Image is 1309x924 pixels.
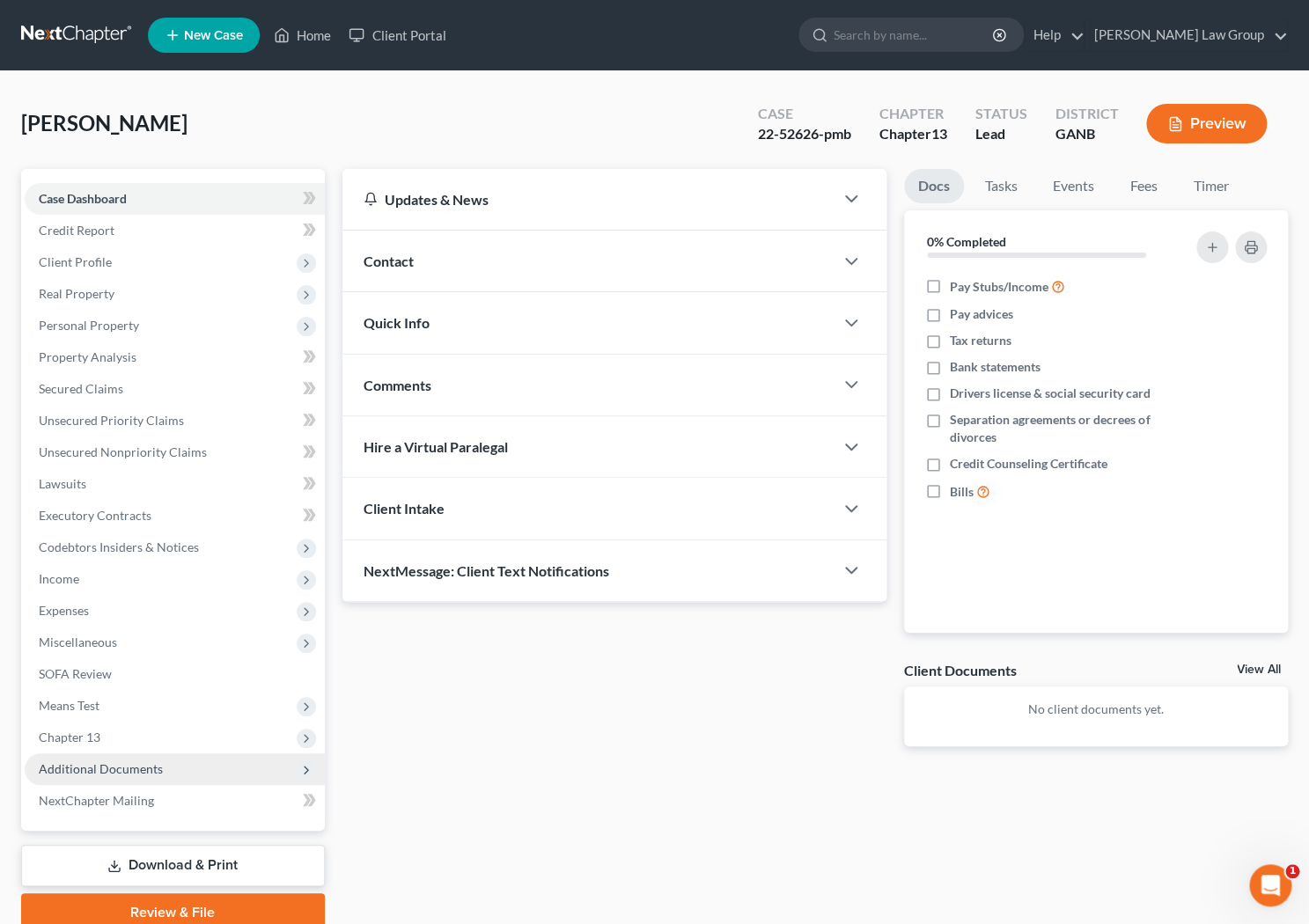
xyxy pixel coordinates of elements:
[950,332,1011,349] span: Tax returns
[879,124,946,144] div: Chapter
[340,19,454,51] a: Client Portal
[364,562,609,579] span: NextMessage: Client Text Notifications
[950,411,1177,446] span: Separation agreements or decrees of divorces
[364,253,414,269] span: Contact
[1237,664,1281,676] a: View All
[364,314,430,331] span: Quick Info
[39,349,136,364] span: Property Analysis
[39,254,112,269] span: Client Profile
[25,183,325,215] a: Case Dashboard
[1055,104,1118,124] div: District
[950,455,1107,473] span: Credit Counseling Certificate
[39,476,86,491] span: Lawsuits
[39,571,79,586] span: Income
[39,381,123,396] span: Secured Claims
[950,278,1048,296] span: Pay Stubs/Income
[1115,169,1172,203] a: Fees
[39,539,199,554] span: Codebtors Insiders & Notices
[39,508,151,523] span: Executory Contracts
[904,661,1017,679] div: Client Documents
[21,845,325,886] a: Download & Print
[25,500,325,532] a: Executory Contracts
[1249,864,1291,906] iframe: Intercom live chat
[757,104,850,124] div: Case
[1146,104,1267,143] button: Preview
[25,373,325,405] a: Secured Claims
[25,785,325,817] a: NextChapter Mailing
[1285,864,1299,878] span: 1
[39,666,112,681] span: SOFA Review
[39,761,163,776] span: Additional Documents
[950,385,1151,402] span: Drivers license & social security card
[25,341,325,373] a: Property Analysis
[904,169,964,203] a: Docs
[39,413,184,428] span: Unsecured Priority Claims
[1025,19,1084,51] a: Help
[364,500,445,517] span: Client Intake
[918,700,1274,718] p: No client documents yet.
[39,793,154,808] span: NextChapter Mailing
[25,658,325,690] a: SOFA Review
[21,110,188,136] span: [PERSON_NAME]
[1179,169,1242,203] a: Timer
[364,438,508,455] span: Hire a Virtual Paralegal
[950,305,1013,323] span: Pay advices
[364,377,431,393] span: Comments
[971,169,1032,203] a: Tasks
[39,634,117,649] span: Miscellaneous
[927,234,1006,249] strong: 0% Completed
[1085,19,1287,51] a: [PERSON_NAME] Law Group
[39,286,114,301] span: Real Property
[364,190,813,209] div: Updates & News
[1039,169,1108,203] a: Events
[974,124,1026,144] div: Lead
[950,483,974,501] span: Bills
[39,730,100,744] span: Chapter 13
[39,223,114,238] span: Credit Report
[757,124,850,144] div: 22-52626-pmb
[930,125,946,142] span: 13
[25,468,325,500] a: Lawsuits
[184,29,243,42] span: New Case
[974,104,1026,124] div: Status
[834,18,995,51] input: Search by name...
[265,19,340,51] a: Home
[879,104,946,124] div: Chapter
[25,215,325,246] a: Credit Report
[39,191,127,206] span: Case Dashboard
[25,405,325,436] a: Unsecured Priority Claims
[25,436,325,468] a: Unsecured Nonpriority Claims
[950,358,1041,376] span: Bank statements
[39,318,139,333] span: Personal Property
[1055,124,1118,144] div: GANB
[39,603,89,618] span: Expenses
[39,698,99,713] span: Means Test
[39,444,207,459] span: Unsecured Nonpriority Claims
